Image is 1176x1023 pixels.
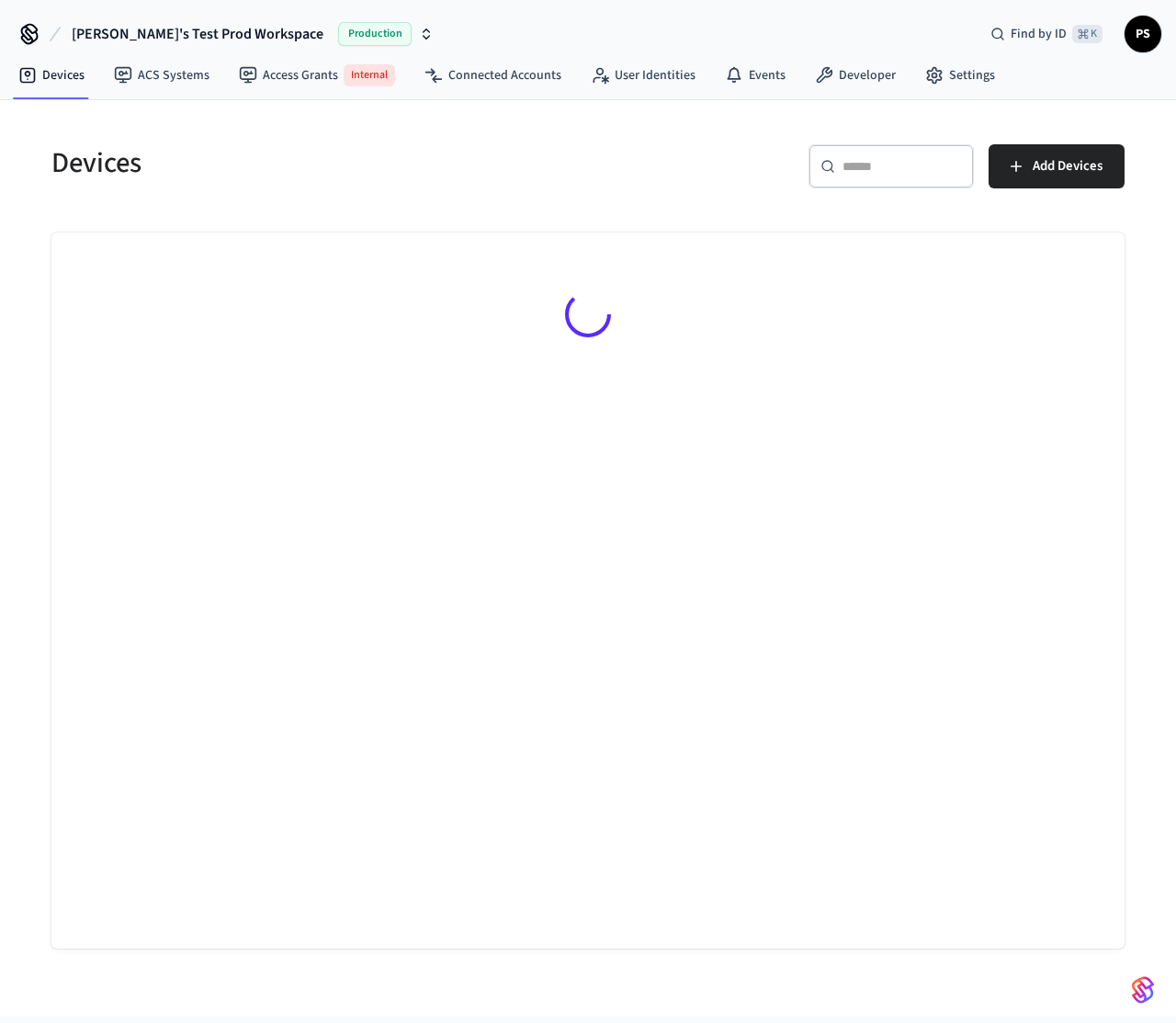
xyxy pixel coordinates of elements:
[910,59,1010,92] a: Settings
[1132,975,1154,1005] img: SeamLogoGradient.69752ec5.svg
[51,144,577,182] h5: Devices
[1072,25,1102,43] span: ⌘ K
[1011,25,1067,43] span: Find by ID
[410,59,576,92] a: Connected Accounts
[976,17,1117,51] div: Find by ID⌘ K
[1033,154,1102,178] span: Add Devices
[338,22,412,46] span: Production
[1126,17,1159,51] span: PS
[710,59,800,92] a: Events
[576,59,710,92] a: User Identities
[99,59,224,92] a: ACS Systems
[344,64,395,86] span: Internal
[989,144,1125,188] button: Add Devices
[72,23,323,45] span: [PERSON_NAME]'s Test Prod Workspace
[4,59,99,92] a: Devices
[800,59,910,92] a: Developer
[224,57,410,94] a: Access GrantsInternal
[1125,16,1161,52] button: PS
